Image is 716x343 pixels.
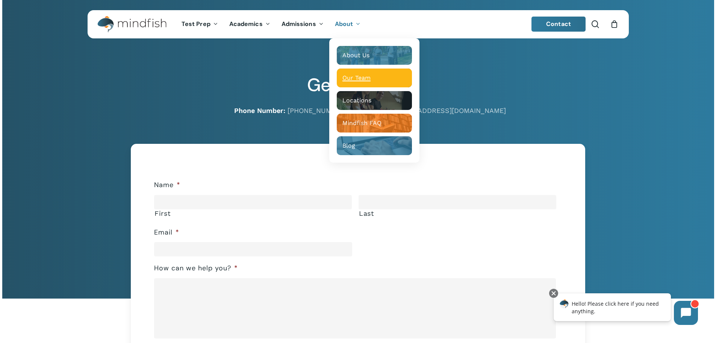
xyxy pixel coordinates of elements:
span: Admissions [282,20,316,28]
label: How can we help you? [154,264,238,273]
iframe: Chatbot [546,287,705,332]
a: [PHONE_NUMBER] [288,107,347,114]
a: Test Prep [176,21,224,27]
a: Mindfish FAQ [337,114,412,133]
a: Locations [337,91,412,110]
span: Contact [546,20,571,28]
label: First [154,210,352,217]
span: About [335,20,353,28]
span: Locations [342,97,371,104]
label: Email [154,228,179,237]
label: Last [359,210,556,217]
span: Academics [229,20,263,28]
nav: Main Menu [176,10,366,38]
a: Cart [610,20,619,28]
span: Our Team [342,74,371,81]
a: [EMAIL_ADDRESS][DOMAIN_NAME] [392,107,506,114]
span: Mindfish FAQ [342,119,381,127]
strong: Phone Number: [234,107,285,114]
span: Test Prep [182,20,210,28]
a: Contact [531,17,586,32]
span: Blog [342,142,355,149]
a: Admissions [276,21,329,27]
header: Main Menu [88,10,629,38]
a: Blog [337,136,412,155]
label: Name [154,181,180,189]
span: About Us [342,52,369,59]
a: Our Team [337,69,412,87]
a: About [329,21,366,27]
a: About Us [337,46,412,65]
a: Academics [224,21,276,27]
h2: Get in Touch [88,74,629,96]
